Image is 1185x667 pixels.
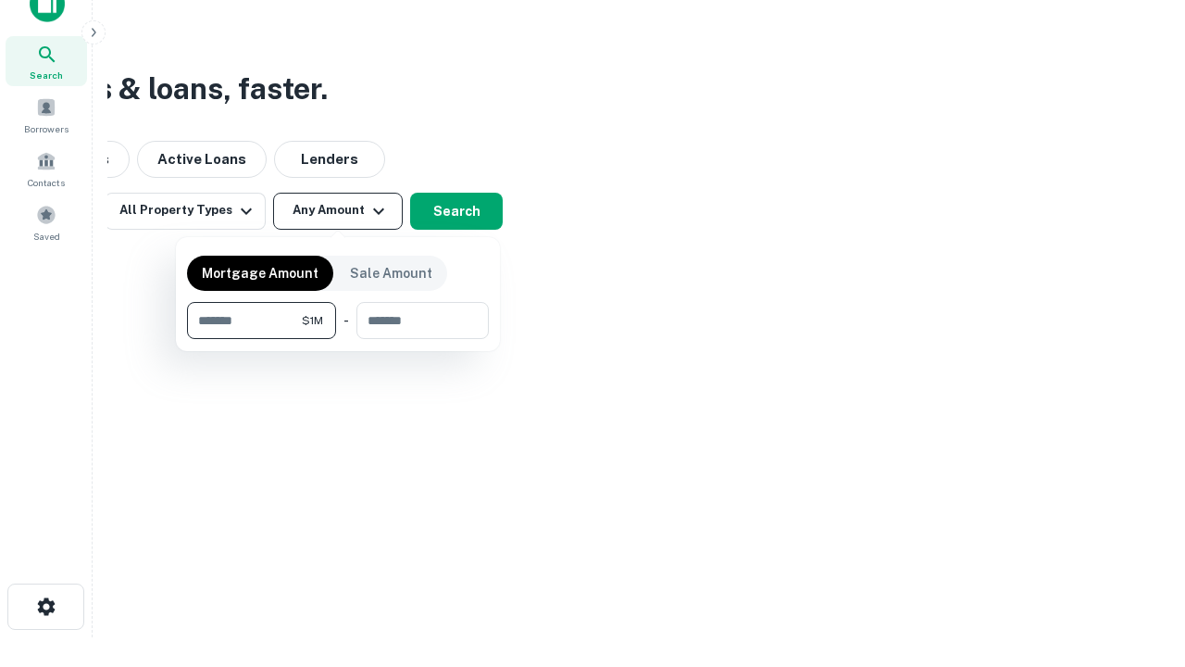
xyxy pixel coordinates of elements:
[350,263,432,283] p: Sale Amount
[302,312,323,329] span: $1M
[343,302,349,339] div: -
[202,263,318,283] p: Mortgage Amount
[1092,519,1185,608] iframe: Chat Widget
